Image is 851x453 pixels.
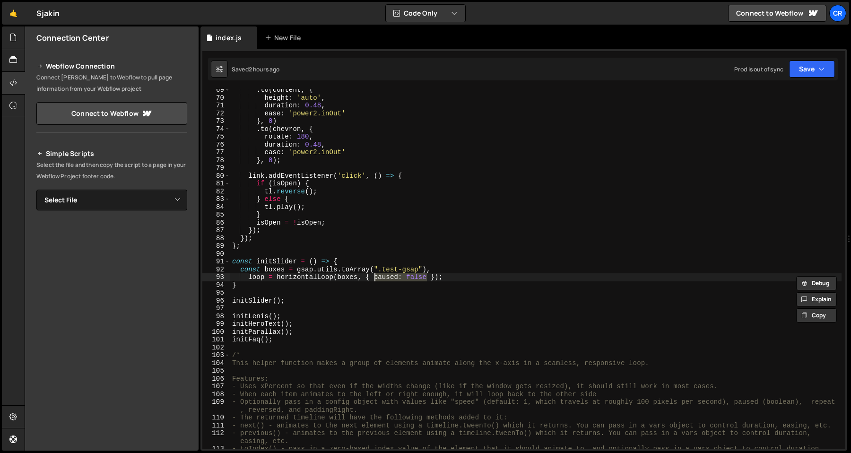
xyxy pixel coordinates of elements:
[796,292,837,306] button: Explain
[202,351,230,359] div: 103
[202,180,230,188] div: 81
[202,391,230,399] div: 108
[202,289,230,297] div: 95
[202,195,230,203] div: 83
[796,276,837,290] button: Debug
[202,110,230,118] div: 72
[386,5,465,22] button: Code Only
[2,2,25,25] a: 🤙
[728,5,826,22] a: Connect to Webflow
[202,125,230,133] div: 74
[36,148,187,159] h2: Simple Scripts
[36,226,188,311] iframe: YouTube video player
[202,422,230,430] div: 111
[36,33,109,43] h2: Connection Center
[202,226,230,235] div: 87
[202,141,230,149] div: 76
[202,328,230,336] div: 100
[202,86,230,94] div: 69
[202,188,230,196] div: 82
[829,5,846,22] a: CR
[202,164,230,172] div: 79
[202,414,230,422] div: 110
[202,429,230,445] div: 112
[265,33,304,43] div: New File
[202,133,230,141] div: 75
[232,65,280,73] div: Saved
[202,242,230,250] div: 89
[202,148,230,157] div: 77
[202,172,230,180] div: 80
[249,65,280,73] div: 2 hours ago
[216,33,242,43] div: index.js
[202,398,230,414] div: 109
[202,281,230,289] div: 94
[202,94,230,102] div: 70
[202,344,230,352] div: 102
[734,65,783,73] div: Prod is out of sync
[202,203,230,211] div: 84
[202,258,230,266] div: 91
[36,102,187,125] a: Connect to Webflow
[202,250,230,258] div: 90
[202,313,230,321] div: 98
[36,159,187,182] p: Select the file and then copy the script to a page in your Webflow Project footer code.
[796,308,837,322] button: Copy
[202,359,230,367] div: 104
[202,367,230,375] div: 105
[202,320,230,328] div: 99
[202,266,230,274] div: 92
[202,383,230,391] div: 107
[36,61,187,72] h2: Webflow Connection
[202,219,230,227] div: 86
[202,336,230,344] div: 101
[202,117,230,125] div: 73
[789,61,835,78] button: Save
[202,235,230,243] div: 88
[202,157,230,165] div: 78
[202,273,230,281] div: 93
[36,8,60,19] div: Sjakin
[36,72,187,95] p: Connect [PERSON_NAME] to Webflow to pull page information from your Webflow project
[202,211,230,219] div: 85
[202,102,230,110] div: 71
[36,317,188,402] iframe: YouTube video player
[202,375,230,383] div: 106
[202,297,230,305] div: 96
[202,305,230,313] div: 97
